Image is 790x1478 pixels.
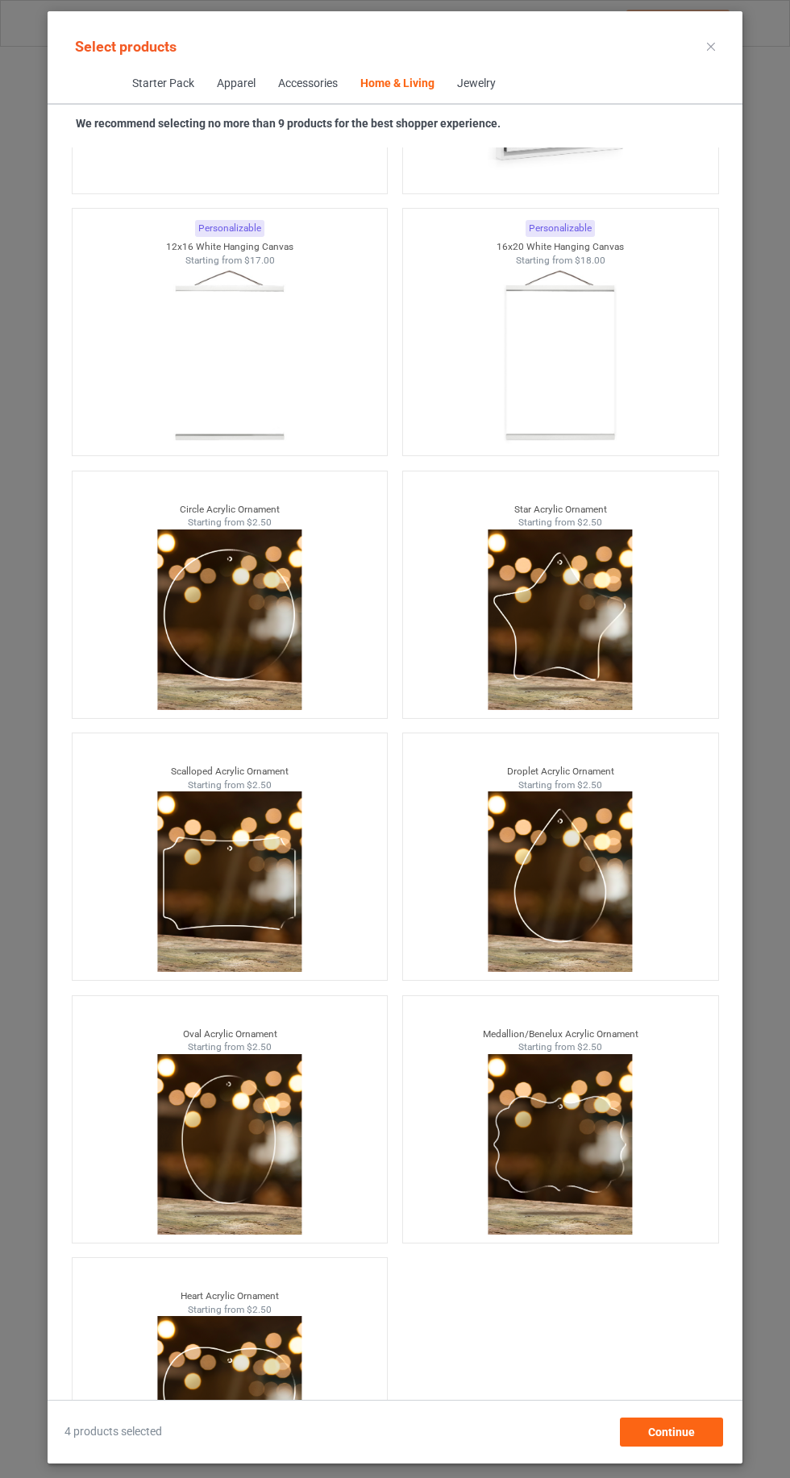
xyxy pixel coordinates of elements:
[488,1054,632,1235] img: medallion-thumbnail.png
[73,1028,388,1041] div: Oval Acrylic Ornament
[403,778,718,792] div: Starting from
[577,517,602,528] span: $2.50
[75,38,177,55] span: Select products
[120,64,205,103] span: Starter Pack
[76,117,501,130] strong: We recommend selecting no more than 9 products for the best shopper experience.
[360,76,434,92] div: Home & Living
[73,240,388,254] div: 12x16 White Hanging Canvas
[157,529,301,710] img: circle-thumbnail.png
[157,1054,301,1235] img: oval-thumbnail.png
[403,765,718,778] div: Droplet Acrylic Ornament
[216,76,255,92] div: Apparel
[73,503,388,517] div: Circle Acrylic Ornament
[577,1041,602,1052] span: $2.50
[64,1424,162,1440] span: 4 products selected
[403,1028,718,1041] div: Medallion/Benelux Acrylic Ornament
[575,255,605,266] span: $18.00
[73,254,388,268] div: Starting from
[577,779,602,791] span: $2.50
[247,779,272,791] span: $2.50
[73,1040,388,1054] div: Starting from
[247,517,272,528] span: $2.50
[243,255,274,266] span: $17.00
[277,76,337,92] div: Accessories
[488,529,632,710] img: star-thumbnail.png
[488,267,632,447] img: regular.jpg
[247,1304,272,1315] span: $2.50
[403,503,718,517] div: Star Acrylic Ornament
[195,220,264,237] div: Personalizable
[157,791,301,972] img: scalloped-thumbnail.png
[247,1041,272,1052] span: $2.50
[403,240,718,254] div: 16x20 White Hanging Canvas
[157,267,301,447] img: regular.jpg
[620,1418,723,1447] div: Continue
[403,516,718,529] div: Starting from
[488,791,632,972] img: drop-thumbnail.png
[403,254,718,268] div: Starting from
[73,778,388,792] div: Starting from
[403,1040,718,1054] div: Starting from
[456,76,495,92] div: Jewelry
[648,1426,695,1439] span: Continue
[73,765,388,778] div: Scalloped Acrylic Ornament
[73,1303,388,1317] div: Starting from
[526,220,595,237] div: Personalizable
[73,1289,388,1303] div: Heart Acrylic Ornament
[73,516,388,529] div: Starting from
